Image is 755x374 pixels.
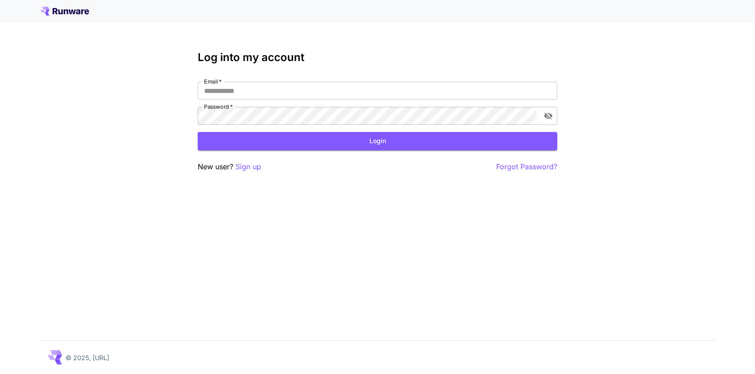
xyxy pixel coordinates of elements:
[540,108,556,124] button: toggle password visibility
[204,78,222,85] label: Email
[496,161,557,172] button: Forgot Password?
[66,353,109,362] p: © 2025, [URL]
[235,161,261,172] button: Sign up
[204,103,233,110] label: Password
[198,51,557,64] h3: Log into my account
[198,132,557,150] button: Login
[198,161,261,172] p: New user?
